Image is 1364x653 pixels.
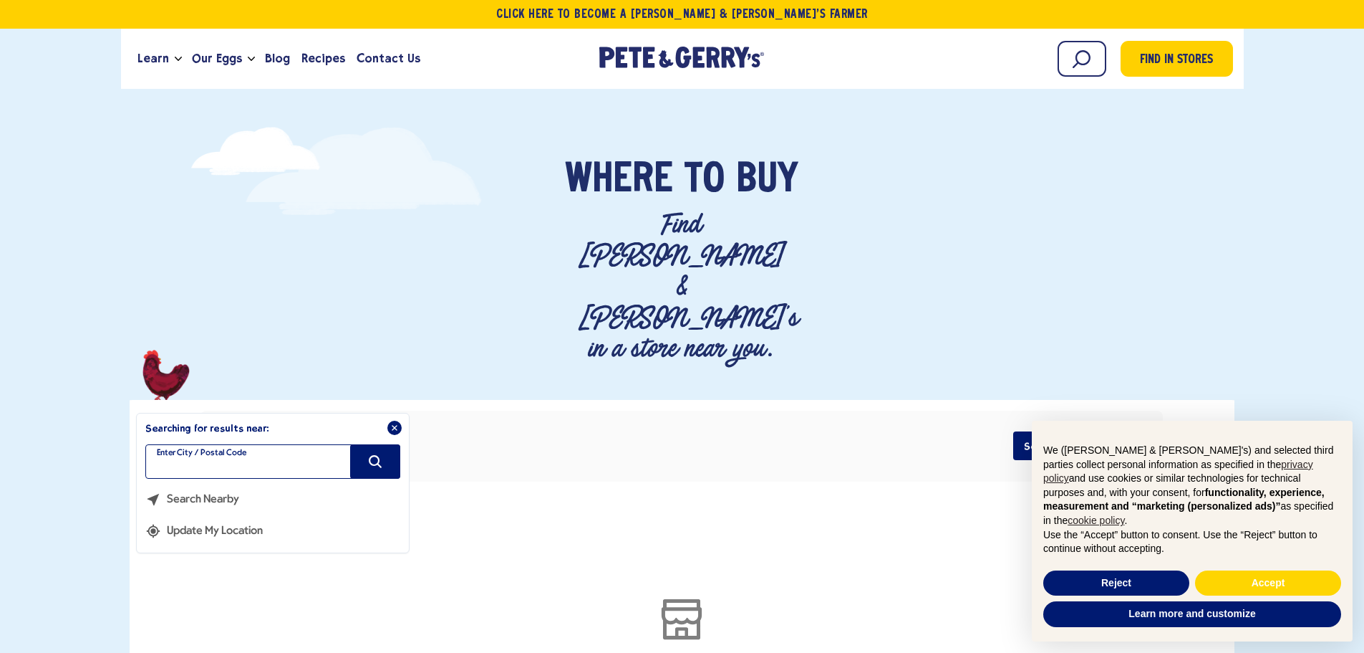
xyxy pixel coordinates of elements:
span: Blog [265,49,290,67]
span: Our Eggs [192,49,242,67]
a: Contact Us [351,39,426,78]
a: cookie policy [1068,515,1124,526]
span: Find in Stores [1140,51,1213,70]
a: Our Eggs [186,39,248,78]
input: Search [1058,41,1106,77]
span: Recipes [301,49,345,67]
a: Recipes [296,39,351,78]
p: Use the “Accept” button to consent. Use the “Reject” button to continue without accepting. [1043,528,1341,556]
button: Open the dropdown menu for Learn [175,57,182,62]
span: Where [565,159,673,202]
button: Learn more and customize [1043,601,1341,627]
p: We ([PERSON_NAME] & [PERSON_NAME]'s) and selected third parties collect personal information as s... [1043,444,1341,528]
button: Accept [1195,571,1341,596]
a: Blog [259,39,296,78]
a: Learn [132,39,175,78]
span: To [685,159,725,202]
button: Reject [1043,571,1189,596]
span: Contact Us [357,49,420,67]
span: Learn [137,49,169,67]
p: Find [PERSON_NAME] & [PERSON_NAME]'s in a store near you. [579,209,785,364]
button: Open the dropdown menu for Our Eggs [248,57,255,62]
span: Buy [736,159,798,202]
a: Find in Stores [1121,41,1233,77]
